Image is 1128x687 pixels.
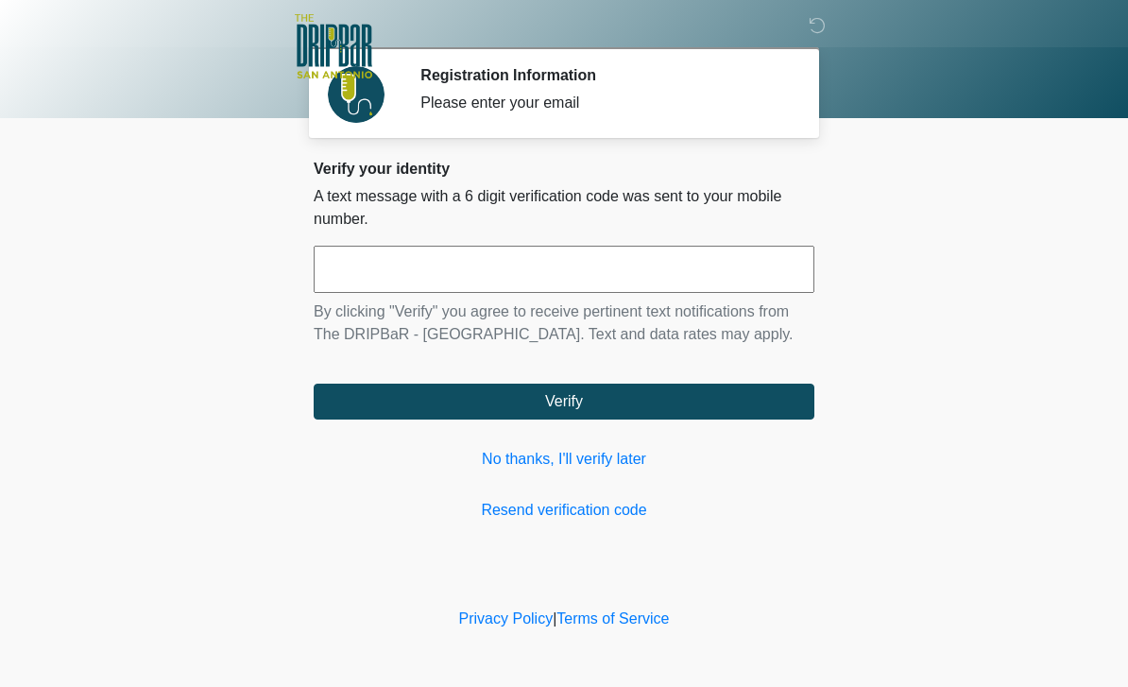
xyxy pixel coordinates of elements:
[553,610,556,627] a: |
[314,384,814,420] button: Verify
[314,185,814,231] p: A text message with a 6 digit verification code was sent to your mobile number.
[314,160,814,178] h2: Verify your identity
[314,448,814,471] a: No thanks, I'll verify later
[328,66,385,123] img: Agent Avatar
[459,610,554,627] a: Privacy Policy
[314,499,814,522] a: Resend verification code
[420,92,786,114] div: Please enter your email
[556,610,669,627] a: Terms of Service
[295,14,372,80] img: The DRIPBaR - San Antonio Fossil Creek Logo
[314,301,814,346] p: By clicking "Verify" you agree to receive pertinent text notifications from The DRIPBaR - [GEOGRA...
